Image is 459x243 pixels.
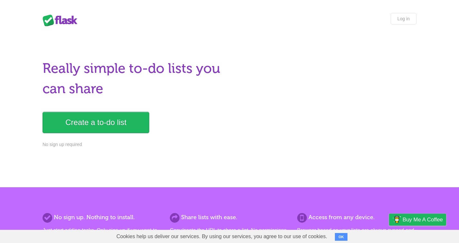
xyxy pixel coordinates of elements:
[170,227,289,242] p: Copy/paste the URL to share a list. No permissions. No formal invites. It's that simple.
[403,214,443,225] span: Buy me a coffee
[389,214,446,226] a: Buy me a coffee
[43,112,149,133] a: Create a to-do list
[297,227,416,242] p: Browser based so your lists are always synced and you can access them from anywhere.
[297,213,416,222] h2: Access from any device.
[110,230,334,243] span: Cookies help us deliver our services. By using our services, you agree to our use of cookies.
[43,141,226,148] p: No sign up required
[391,13,416,24] a: Log in
[392,214,401,225] img: Buy me a coffee
[170,213,289,222] h2: Share lists with ease.
[43,15,81,26] div: Flask Lists
[43,213,162,222] h2: No sign up. Nothing to install.
[43,58,226,99] h1: Really simple to-do lists you can share
[335,233,347,241] button: OK
[43,227,162,242] p: Just start adding tasks. Only sign up if you want to save more than one list.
